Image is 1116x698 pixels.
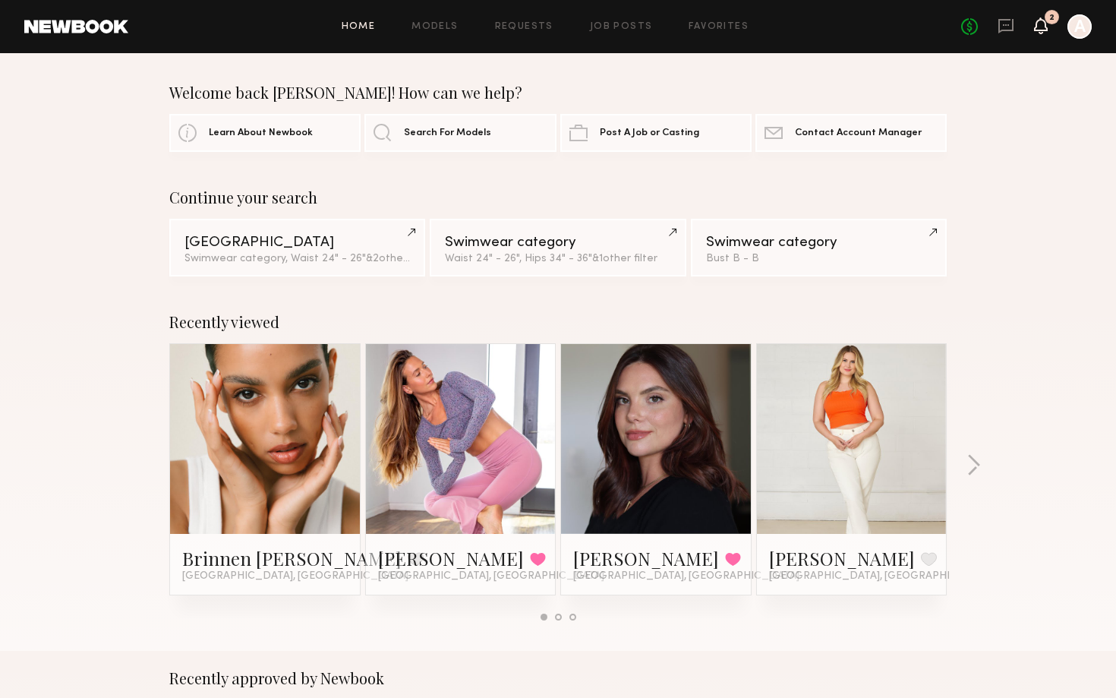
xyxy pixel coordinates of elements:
a: Post A Job or Casting [560,114,752,152]
div: 2 [1049,14,1055,22]
a: [PERSON_NAME] [769,546,915,570]
span: Contact Account Manager [795,128,922,138]
div: Swimwear category [445,235,670,250]
a: Contact Account Manager [755,114,947,152]
span: Learn About Newbook [209,128,313,138]
a: Swimwear categoryWaist 24" - 26", Hips 34" - 36"&1other filter [430,219,686,276]
div: Continue your search [169,188,947,207]
span: Search For Models [404,128,491,138]
a: Home [342,22,376,32]
a: Brinnen [PERSON_NAME] [182,546,402,570]
span: & 1 other filter [592,254,657,264]
div: Welcome back [PERSON_NAME]! How can we help? [169,84,947,102]
div: Bust B - B [706,254,932,264]
div: Swimwear category [706,235,932,250]
span: & 2 other filter s [366,254,439,264]
span: [GEOGRAPHIC_DATA], [GEOGRAPHIC_DATA] [378,570,604,583]
div: Waist 24" - 26", Hips 34" - 36" [445,254,670,264]
div: Swimwear category, Waist 24" - 26" [184,254,410,264]
a: Search For Models [364,114,556,152]
a: Favorites [689,22,749,32]
a: [PERSON_NAME] [573,546,719,570]
a: Swimwear categoryBust B - B [691,219,947,276]
a: Requests [495,22,553,32]
span: [GEOGRAPHIC_DATA], [GEOGRAPHIC_DATA] [769,570,995,583]
div: Recently viewed [169,313,947,331]
div: Recently approved by Newbook [169,669,947,687]
a: Models [411,22,458,32]
span: [GEOGRAPHIC_DATA], [GEOGRAPHIC_DATA] [182,570,408,583]
a: Job Posts [590,22,653,32]
a: [PERSON_NAME] [378,546,524,570]
a: Learn About Newbook [169,114,361,152]
span: [GEOGRAPHIC_DATA], [GEOGRAPHIC_DATA] [573,570,799,583]
span: Post A Job or Casting [600,128,699,138]
a: [GEOGRAPHIC_DATA]Swimwear category, Waist 24" - 26"&2other filters [169,219,425,276]
a: A [1067,14,1092,39]
div: [GEOGRAPHIC_DATA] [184,235,410,250]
